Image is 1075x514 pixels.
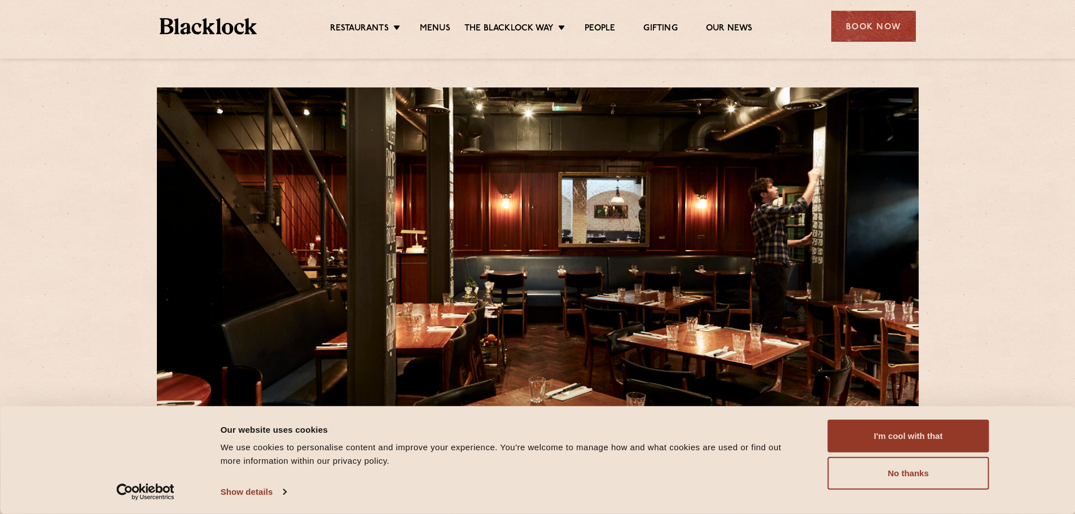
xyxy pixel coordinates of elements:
[828,420,989,453] button: I'm cool with that
[643,23,677,36] a: Gifting
[706,23,753,36] a: Our News
[160,18,257,34] img: BL_Textured_Logo-footer-cropped.svg
[831,11,916,42] div: Book Now
[420,23,450,36] a: Menus
[221,423,802,436] div: Our website uses cookies
[96,484,195,500] a: Usercentrics Cookiebot - opens in a new window
[828,457,989,490] button: No thanks
[330,23,389,36] a: Restaurants
[221,484,286,500] a: Show details
[464,23,554,36] a: The Blacklock Way
[221,441,802,468] div: We use cookies to personalise content and improve your experience. You're welcome to manage how a...
[585,23,615,36] a: People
